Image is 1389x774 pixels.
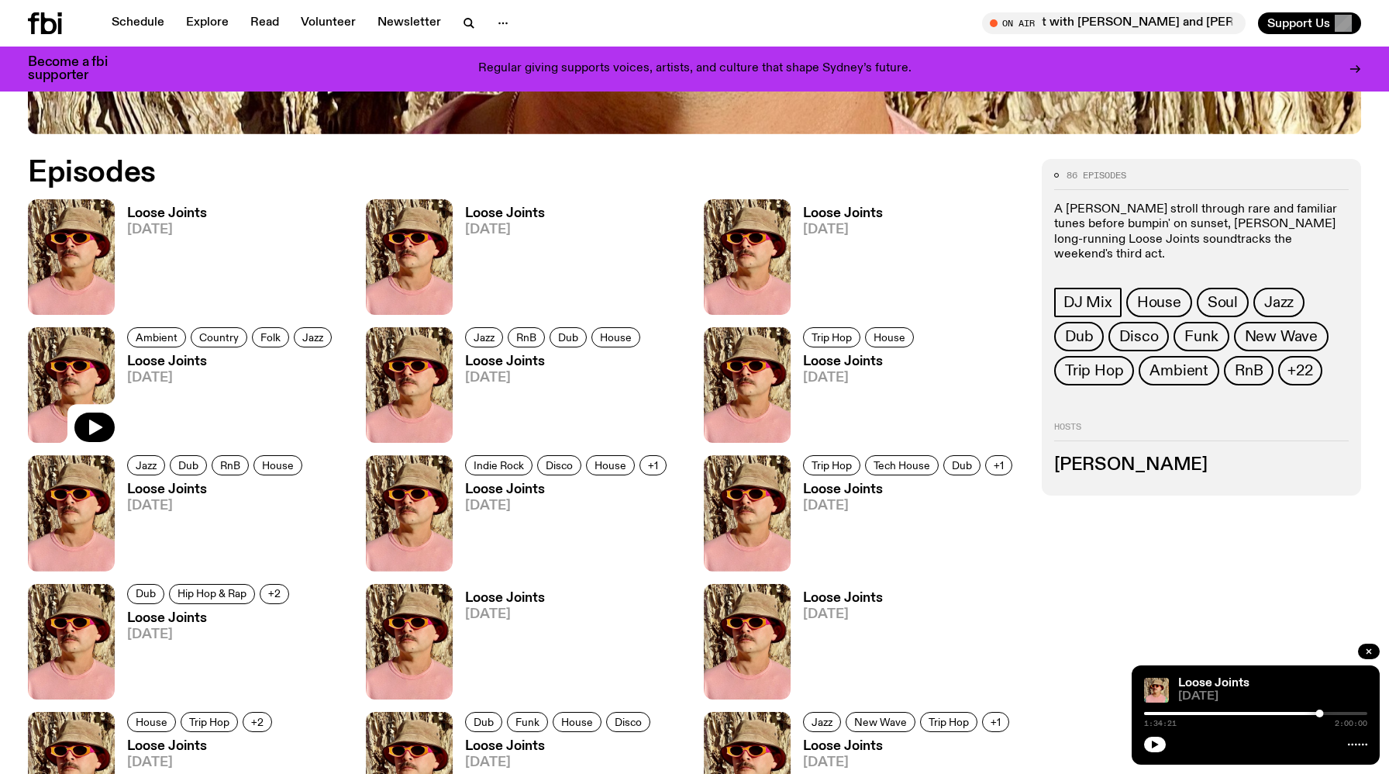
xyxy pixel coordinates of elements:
[366,199,453,315] img: Tyson stands in front of a paperbark tree wearing orange sunglasses, a suede bucket hat and a pin...
[1067,171,1126,180] span: 86 episodes
[127,628,294,641] span: [DATE]
[791,483,1017,571] a: Loose Joints[DATE]
[220,460,240,472] span: RnB
[874,460,930,472] span: Tech House
[803,756,1014,769] span: [DATE]
[302,331,323,343] span: Jazz
[212,455,249,475] a: RnB
[516,331,536,343] span: RnB
[465,327,503,347] a: Jazz
[1054,202,1349,262] p: A [PERSON_NAME] stroll through rare and familiar tunes before bumpin' on sunset, [PERSON_NAME] lo...
[874,331,905,343] span: House
[803,712,841,732] a: Jazz
[127,499,307,513] span: [DATE]
[127,740,277,753] h3: Loose Joints
[803,223,883,237] span: [DATE]
[648,460,658,472] span: +1
[803,592,883,605] h3: Loose Joints
[854,716,907,727] span: New Wave
[127,207,207,220] h3: Loose Joints
[803,455,860,475] a: Trip Hop
[127,712,176,732] a: House
[115,355,336,443] a: Loose Joints[DATE]
[453,592,545,700] a: Loose Joints[DATE]
[251,716,264,727] span: +2
[136,588,156,600] span: Dub
[1278,356,1322,385] button: +22
[478,62,912,76] p: Regular giving supports voices, artists, and culture that shape Sydney’s future.
[177,12,238,34] a: Explore
[704,584,791,700] img: Tyson stands in front of a paperbark tree wearing orange sunglasses, a suede bucket hat and a pin...
[294,327,332,347] a: Jazz
[127,371,336,385] span: [DATE]
[803,740,1014,753] h3: Loose Joints
[1054,457,1349,474] h3: [PERSON_NAME]
[115,612,294,700] a: Loose Joints[DATE]
[1245,328,1318,345] span: New Wave
[561,716,593,727] span: House
[127,756,277,769] span: [DATE]
[982,712,1009,732] button: +1
[465,455,533,475] a: Indie Rock
[170,455,207,475] a: Dub
[1126,288,1192,317] a: House
[1054,423,1349,441] h2: Hosts
[982,12,1246,34] button: On AirSouled Out with [PERSON_NAME] and [PERSON_NAME]
[546,460,573,472] span: Disco
[791,592,883,700] a: Loose Joints[DATE]
[943,455,981,475] a: Dub
[28,584,115,700] img: Tyson stands in front of a paperbark tree wearing orange sunglasses, a suede bucket hat and a pin...
[515,716,539,727] span: Funk
[1178,677,1249,689] a: Loose Joints
[1065,328,1093,345] span: Dub
[465,712,502,732] a: Dub
[994,460,1004,472] span: +1
[1235,362,1263,379] span: RnB
[474,716,494,727] span: Dub
[920,712,977,732] a: Trip Hop
[465,740,655,753] h3: Loose Joints
[1149,362,1208,379] span: Ambient
[803,355,919,368] h3: Loose Joints
[178,460,198,472] span: Dub
[368,12,450,34] a: Newsletter
[846,712,915,732] a: New Wave
[1144,678,1169,703] img: Tyson stands in front of a paperbark tree wearing orange sunglasses, a suede bucket hat and a pin...
[465,499,671,513] span: [DATE]
[553,712,601,732] a: House
[453,355,645,443] a: Loose Joints[DATE]
[595,460,626,472] span: House
[952,460,972,472] span: Dub
[1054,356,1134,385] a: Trip Hop
[704,455,791,571] img: Tyson stands in front of a paperbark tree wearing orange sunglasses, a suede bucket hat and a pin...
[550,327,587,347] a: Dub
[558,331,578,343] span: Dub
[453,483,671,571] a: Loose Joints[DATE]
[127,355,336,368] h3: Loose Joints
[615,716,642,727] span: Disco
[1144,720,1177,727] span: 1:34:21
[260,331,281,343] span: Folk
[791,207,883,315] a: Loose Joints[DATE]
[291,12,365,34] a: Volunteer
[178,588,246,600] span: Hip Hop & Rap
[1208,294,1238,311] span: Soul
[1335,720,1367,727] span: 2:00:00
[1258,12,1361,34] button: Support Us
[803,608,883,621] span: [DATE]
[1267,16,1330,30] span: Support Us
[127,455,165,475] a: Jazz
[1234,322,1329,351] a: New Wave
[985,455,1012,475] button: +1
[465,592,545,605] h3: Loose Joints
[127,223,207,237] span: [DATE]
[136,716,167,727] span: House
[508,327,545,347] a: RnB
[803,499,1017,513] span: [DATE]
[127,483,307,496] h3: Loose Joints
[127,612,294,625] h3: Loose Joints
[1139,356,1219,385] a: Ambient
[241,12,288,34] a: Read
[812,716,832,727] span: Jazz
